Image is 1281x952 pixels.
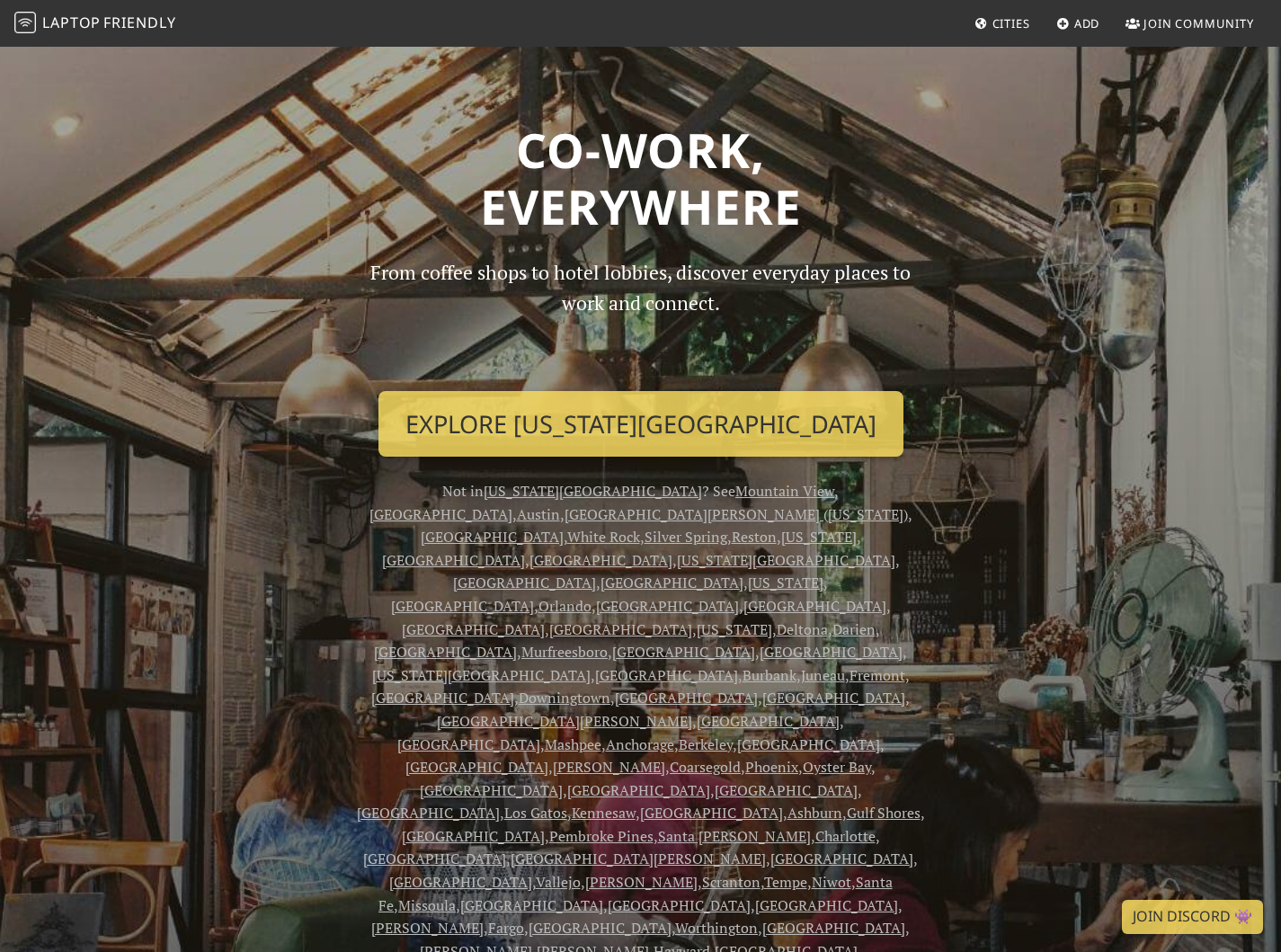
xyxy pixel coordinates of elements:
a: Burbank [743,665,796,685]
a: Mashpee [545,734,601,754]
a: Charlotte [815,826,876,846]
a: Coarsegold [670,757,741,777]
a: [GEOGRAPHIC_DATA] [737,734,880,754]
a: Add [1049,7,1108,40]
a: [GEOGRAPHIC_DATA] [402,619,545,639]
a: Santa Fe [378,872,893,915]
span: Cities [992,15,1030,31]
a: [GEOGRAPHIC_DATA][PERSON_NAME] [511,849,766,868]
a: Murfreesboro [521,642,608,662]
span: Join Community [1143,15,1254,31]
a: [US_STATE] [697,619,772,639]
a: Reston [732,527,777,547]
a: Niwot [812,872,851,892]
a: [GEOGRAPHIC_DATA] [612,642,755,662]
a: Tempe [764,872,807,892]
span: Add [1074,15,1100,31]
a: [GEOGRAPHIC_DATA] [371,688,514,707]
a: Phoenix [745,757,798,777]
a: [PERSON_NAME] [585,872,698,892]
a: [GEOGRAPHIC_DATA] [397,734,540,754]
a: [GEOGRAPHIC_DATA] [420,780,563,800]
a: Fargo [488,918,524,938]
a: [US_STATE][GEOGRAPHIC_DATA] [677,550,895,570]
a: Downingtown [519,688,610,707]
a: [US_STATE] [748,573,823,592]
span: Friendly [103,13,175,32]
a: Darien [832,619,876,639]
a: Scranton [702,872,761,892]
a: [GEOGRAPHIC_DATA] [640,803,783,823]
a: Missoula [398,895,456,915]
a: [GEOGRAPHIC_DATA] [391,596,534,616]
a: [GEOGRAPHIC_DATA] [595,665,738,685]
a: Silver Spring [645,527,727,547]
a: [GEOGRAPHIC_DATA][PERSON_NAME] [437,711,692,731]
a: Join Discord 👾 [1122,900,1263,934]
a: [GEOGRAPHIC_DATA] [402,826,545,846]
a: [GEOGRAPHIC_DATA] [374,642,517,662]
h1: Co-work, Everywhere [58,121,1223,236]
a: Orlando [538,596,592,616]
a: Explore [US_STATE][GEOGRAPHIC_DATA] [378,391,903,458]
a: [GEOGRAPHIC_DATA] [743,596,886,616]
a: Anchorage [606,734,674,754]
a: [GEOGRAPHIC_DATA] [453,573,596,592]
a: [GEOGRAPHIC_DATA] [762,918,905,938]
a: [GEOGRAPHIC_DATA] [608,895,751,915]
span: Laptop [42,13,101,32]
a: LaptopFriendly LaptopFriendly [14,8,176,40]
a: [GEOGRAPHIC_DATA] [715,780,858,800]
a: [GEOGRAPHIC_DATA] [567,780,710,800]
a: Kennesaw [572,803,636,823]
a: [GEOGRAPHIC_DATA] [549,619,692,639]
a: Deltona [777,619,828,639]
a: Vallejo [536,872,581,892]
a: Austin [517,504,560,524]
a: [GEOGRAPHIC_DATA] [760,642,903,662]
a: [GEOGRAPHIC_DATA] [615,688,758,707]
a: [GEOGRAPHIC_DATA] [596,596,739,616]
a: [GEOGRAPHIC_DATA] [529,918,672,938]
a: Santa [PERSON_NAME] [658,826,811,846]
a: [US_STATE] [781,527,857,547]
a: [PERSON_NAME] [553,757,665,777]
a: [PERSON_NAME] [371,918,484,938]
p: From coffee shops to hotel lobbies, discover everyday places to work and connect. [355,257,927,377]
a: Pembroke Pines [549,826,654,846]
a: Oyster Bay [803,757,871,777]
a: Cities [967,7,1037,40]
a: [GEOGRAPHIC_DATA] [382,550,525,570]
a: [GEOGRAPHIC_DATA] [369,504,512,524]
a: [US_STATE][GEOGRAPHIC_DATA] [372,665,591,685]
a: [GEOGRAPHIC_DATA] [755,895,898,915]
a: Ashburn [787,803,842,823]
a: [US_STATE][GEOGRAPHIC_DATA] [484,481,702,501]
a: Join Community [1118,7,1261,40]
a: [GEOGRAPHIC_DATA] [697,711,840,731]
a: [GEOGRAPHIC_DATA] [770,849,913,868]
a: [GEOGRAPHIC_DATA][PERSON_NAME] ([US_STATE]) [565,504,908,524]
a: Berkeley [679,734,733,754]
a: Worthington [675,918,758,938]
a: Los Gatos [504,803,567,823]
img: LaptopFriendly [14,12,36,33]
a: Gulf Shores [847,803,921,823]
a: [GEOGRAPHIC_DATA] [363,849,506,868]
a: [GEOGRAPHIC_DATA] [357,803,500,823]
a: [GEOGRAPHIC_DATA] [600,573,743,592]
a: [GEOGRAPHIC_DATA] [529,550,672,570]
a: Mountain View [735,481,834,501]
a: [GEOGRAPHIC_DATA] [389,872,532,892]
a: [GEOGRAPHIC_DATA] [421,527,564,547]
a: Fremont [850,665,905,685]
a: [GEOGRAPHIC_DATA] [405,757,548,777]
a: Juneau [801,665,845,685]
a: White Rock [567,527,640,547]
a: [GEOGRAPHIC_DATA] [460,895,603,915]
a: [GEOGRAPHIC_DATA] [762,688,905,707]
